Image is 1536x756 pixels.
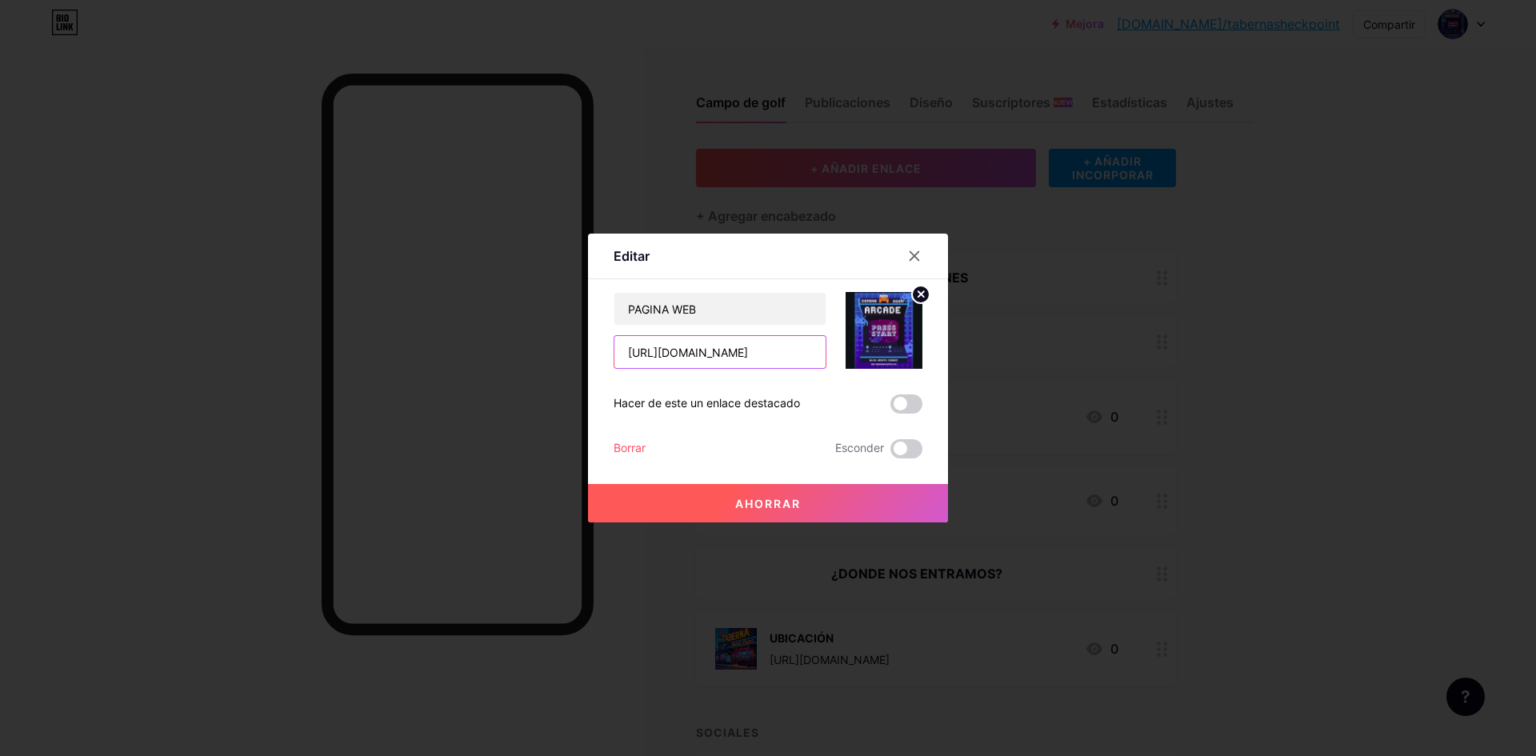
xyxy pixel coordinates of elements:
[588,484,948,522] button: Ahorrar
[735,497,801,510] font: Ahorrar
[846,292,922,369] img: miniatura del enlace
[614,293,826,325] input: Título
[614,441,646,454] font: Borrar
[614,336,826,368] input: URL
[614,248,650,264] font: Editar
[614,396,800,410] font: Hacer de este un enlace destacado
[835,441,884,454] font: Esconder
